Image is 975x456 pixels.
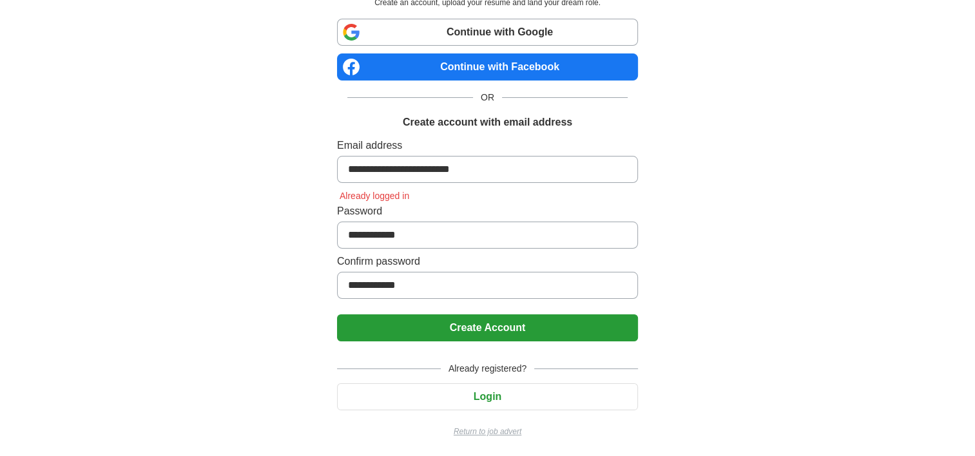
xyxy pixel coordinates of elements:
a: Continue with Facebook [337,53,638,81]
label: Email address [337,138,638,153]
label: Confirm password [337,254,638,269]
button: Create Account [337,314,638,341]
a: Return to job advert [337,426,638,437]
span: Already registered? [441,362,534,375]
a: Continue with Google [337,19,638,46]
span: Already logged in [337,191,412,201]
span: OR [473,91,502,104]
button: Login [337,383,638,410]
a: Login [337,391,638,402]
label: Password [337,204,638,219]
h1: Create account with email address [403,115,572,130]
